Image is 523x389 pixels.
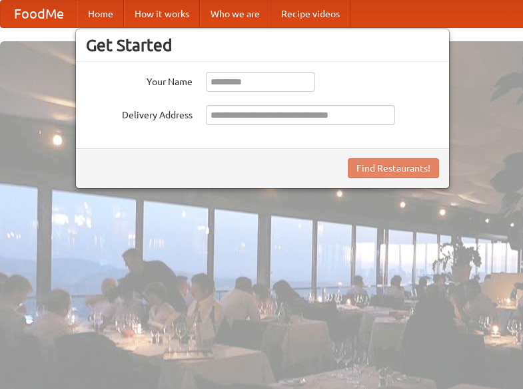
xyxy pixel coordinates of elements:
[200,1,270,27] a: Who we are
[124,1,200,27] a: How it works
[270,1,350,27] a: Recipe videos
[86,72,193,88] label: Your Name
[77,1,124,27] a: Home
[1,1,77,27] a: FoodMe
[86,105,193,122] label: Delivery Address
[348,158,439,178] button: Find Restaurants!
[86,35,439,55] h3: Get Started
